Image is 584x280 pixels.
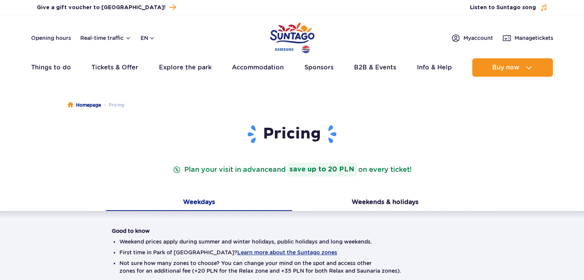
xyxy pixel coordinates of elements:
a: Homepage [68,101,101,109]
button: Weekends & holidays [292,195,478,211]
a: Myaccount [451,33,493,43]
a: Give a gift voucher to [GEOGRAPHIC_DATA]! [37,2,176,13]
span: My account [463,34,493,42]
li: First time in Park of [GEOGRAPHIC_DATA]? [119,249,465,256]
button: Weekdays [106,195,292,211]
span: Listen to Suntago song [470,4,536,12]
span: Manage tickets [515,34,553,42]
a: Things to do [31,58,71,77]
li: Not sure how many zones to choose? You can change your mind on the spot and access other zones fo... [119,259,465,275]
button: Real-time traffic [80,35,131,41]
a: B2B & Events [354,58,396,77]
li: Weekend prices apply during summer and winter holidays, public holidays and long weekends. [119,238,465,245]
span: Give a gift voucher to [GEOGRAPHIC_DATA]! [37,4,165,12]
h1: Pricing [112,124,473,144]
a: Sponsors [304,58,334,77]
li: Pricing [101,101,124,109]
button: Buy now [472,58,553,77]
button: Learn more about the Suntago zones [237,249,337,255]
a: Tickets & Offer [91,58,138,77]
span: Buy now [492,64,519,71]
a: Explore the park [159,58,212,77]
strong: Good to know [112,228,150,234]
p: Plan your visit in advance on every ticket! [171,163,413,176]
a: Managetickets [502,33,553,43]
a: Opening hours [31,34,71,42]
a: Info & Help [417,58,452,77]
strong: save up to 20 PLN [287,163,357,176]
a: Park of Poland [270,19,314,54]
button: en [141,34,155,42]
a: Accommodation [232,58,284,77]
button: Listen to Suntago song [470,4,548,12]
